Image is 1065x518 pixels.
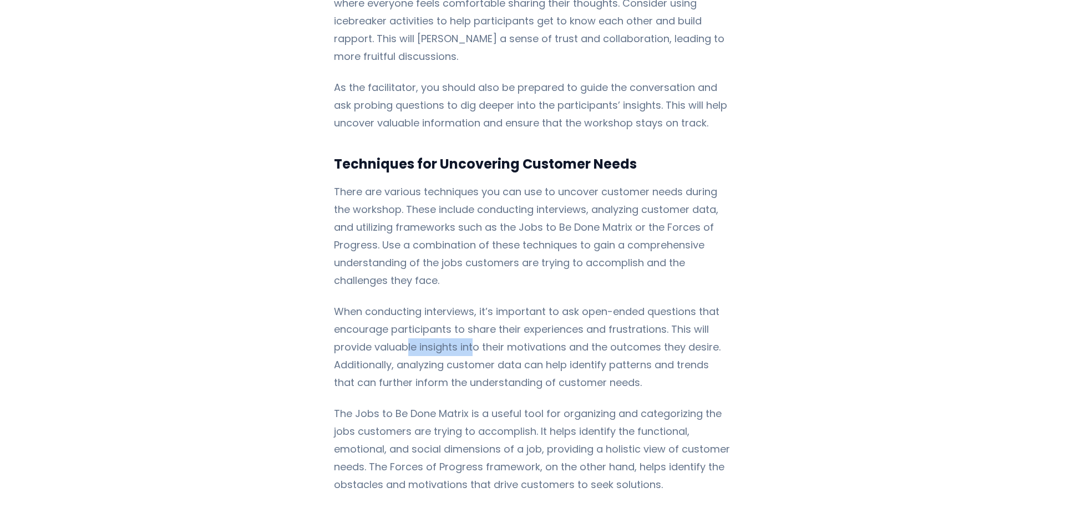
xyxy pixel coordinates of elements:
[334,405,731,494] p: The Jobs to Be Done Matrix is a useful tool for organizing and categorizing the jobs customers ar...
[334,154,731,174] h3: Techniques for Uncovering Customer Needs
[334,183,731,290] p: There are various techniques you can use to uncover customer needs during the workshop. These inc...
[334,79,731,132] p: As the facilitator, you should also be prepared to guide the conversation and ask probing questio...
[334,303,731,392] p: When conducting interviews, it’s important to ask open-ended questions that encourage participant...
